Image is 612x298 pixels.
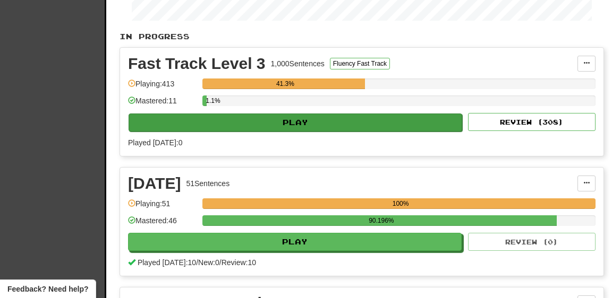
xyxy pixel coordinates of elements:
span: / [219,258,222,267]
span: Open feedback widget [7,284,88,294]
button: Review (0) [468,233,596,251]
button: Play [128,233,462,251]
div: 90.196% [206,215,557,226]
div: [DATE] [128,176,181,191]
span: New: 0 [198,258,219,267]
span: Review: 10 [222,258,256,267]
div: 1.1% [206,95,207,106]
span: Played [DATE]: 0 [128,138,182,147]
div: Mastered: 11 [128,95,197,113]
span: / [196,258,198,267]
span: Played [DATE]: 10 [138,258,196,267]
div: Playing: 51 [128,198,197,216]
div: Mastered: 46 [128,215,197,233]
p: In Progress [120,31,604,42]
button: Play [129,113,462,132]
div: Playing: 413 [128,78,197,96]
div: 1,000 Sentences [271,58,325,69]
div: Fast Track Level 3 [128,56,266,72]
div: 51 Sentences [186,178,229,189]
div: 41.3% [206,78,364,89]
button: Fluency Fast Track [330,58,390,69]
button: Review (308) [468,113,596,131]
div: 100% [206,198,596,209]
